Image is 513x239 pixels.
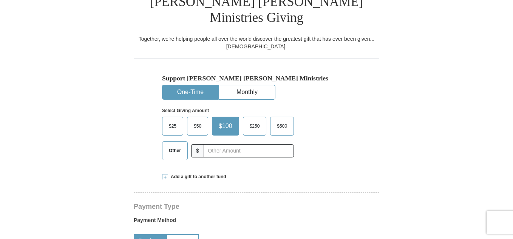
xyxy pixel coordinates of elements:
button: Monthly [219,85,275,99]
span: $250 [246,120,264,132]
label: Payment Method [134,216,379,228]
strong: Select Giving Amount [162,108,209,113]
span: $50 [190,120,205,132]
span: $100 [215,120,236,132]
span: $ [191,144,204,157]
h5: Support [PERSON_NAME] [PERSON_NAME] Ministries [162,74,351,82]
span: $25 [165,120,180,132]
input: Other Amount [204,144,294,157]
div: Together, we're helping people all over the world discover the greatest gift that has ever been g... [134,35,379,50]
h4: Payment Type [134,204,379,210]
button: One-Time [162,85,218,99]
span: Add a gift to another fund [168,174,226,180]
span: Other [165,145,185,156]
span: $500 [273,120,291,132]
